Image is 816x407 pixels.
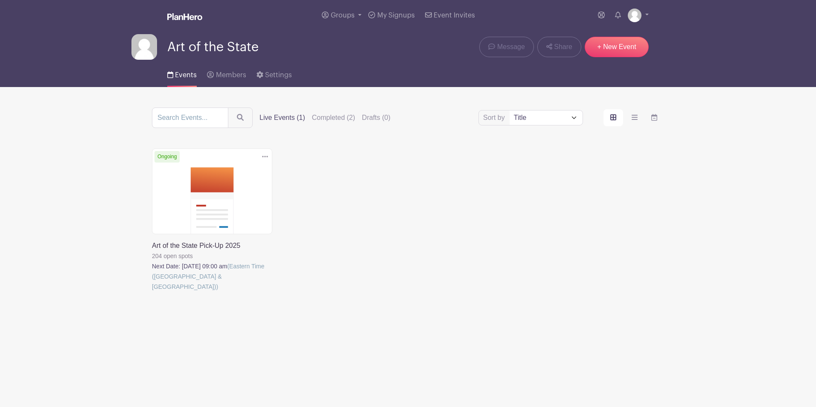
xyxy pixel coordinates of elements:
a: Events [167,60,197,87]
img: default-ce2991bfa6775e67f084385cd625a349d9dcbb7a52a09fb2fda1e96e2d18dcdb.png [628,9,641,22]
label: Completed (2) [312,113,355,123]
span: Settings [265,72,292,78]
a: Settings [256,60,292,87]
label: Live Events (1) [259,113,305,123]
div: filters [259,113,397,123]
input: Search Events... [152,108,228,128]
span: Share [554,42,572,52]
a: + New Event [585,37,649,57]
span: Events [175,72,197,78]
img: default-ce2991bfa6775e67f084385cd625a349d9dcbb7a52a09fb2fda1e96e2d18dcdb.png [131,34,157,60]
a: Message [479,37,533,57]
a: Members [207,60,246,87]
span: Groups [331,12,355,19]
span: Members [216,72,246,78]
div: order and view [603,109,664,126]
img: logo_white-6c42ec7e38ccf1d336a20a19083b03d10ae64f83f12c07503d8b9e83406b4c7d.svg [167,13,202,20]
span: My Signups [377,12,415,19]
label: Drafts (0) [362,113,391,123]
label: Sort by [483,113,507,123]
span: Art of the State [167,40,259,54]
a: Share [537,37,581,57]
span: Message [497,42,525,52]
span: Event Invites [434,12,475,19]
